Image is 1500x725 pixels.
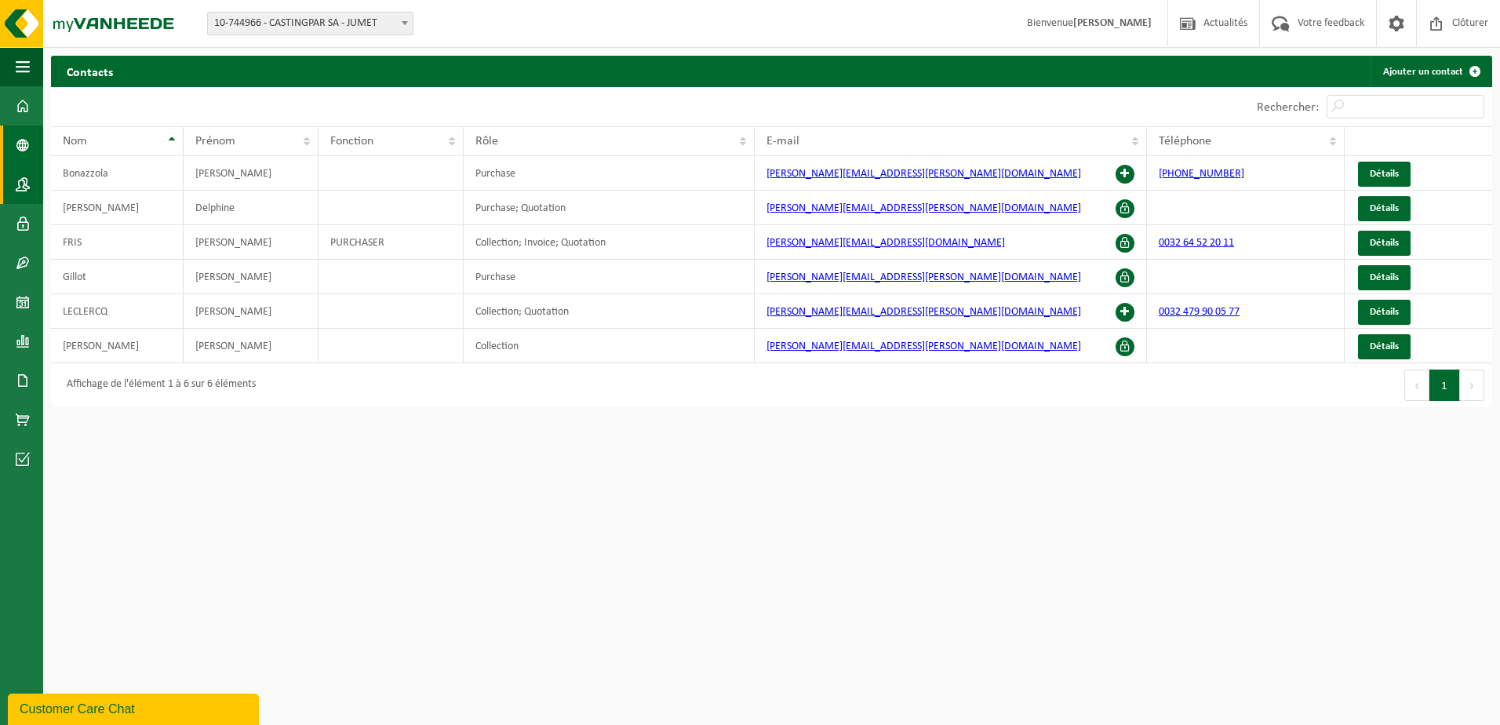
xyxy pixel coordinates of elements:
[766,341,1081,352] a: [PERSON_NAME][EMAIL_ADDRESS][PERSON_NAME][DOMAIN_NAME]
[184,191,318,225] td: Delphine
[464,225,755,260] td: Collection; Invoice; Quotation
[207,12,413,35] span: 10-744966 - CASTINGPAR SA - JUMET
[1358,231,1411,256] a: Détails
[184,329,318,363] td: [PERSON_NAME]
[1358,196,1411,221] a: Détails
[1460,370,1484,401] button: Next
[195,135,235,148] span: Prénom
[184,225,318,260] td: [PERSON_NAME]
[51,56,129,86] h2: Contacts
[51,260,184,294] td: Gillot
[475,135,498,148] span: Rôle
[1429,370,1460,401] button: 1
[319,225,464,260] td: PURCHASER
[1257,101,1319,114] label: Rechercher:
[1371,56,1491,87] a: Ajouter un contact
[1370,238,1399,248] span: Détails
[1159,168,1244,180] a: [PHONE_NUMBER]
[8,690,262,725] iframe: chat widget
[184,294,318,329] td: [PERSON_NAME]
[766,135,799,148] span: E-mail
[1073,17,1152,29] strong: [PERSON_NAME]
[51,294,184,329] td: LECLERCQ
[51,156,184,191] td: Bonazzola
[330,135,373,148] span: Fonction
[766,237,1005,249] a: [PERSON_NAME][EMAIL_ADDRESS][DOMAIN_NAME]
[59,371,256,399] div: Affichage de l'élément 1 à 6 sur 6 éléments
[766,306,1081,318] a: [PERSON_NAME][EMAIL_ADDRESS][PERSON_NAME][DOMAIN_NAME]
[208,13,413,35] span: 10-744966 - CASTINGPAR SA - JUMET
[63,135,87,148] span: Nom
[51,191,184,225] td: [PERSON_NAME]
[464,260,755,294] td: Purchase
[1370,307,1399,317] span: Détails
[464,156,755,191] td: Purchase
[766,202,1081,214] a: [PERSON_NAME][EMAIL_ADDRESS][PERSON_NAME][DOMAIN_NAME]
[184,260,318,294] td: [PERSON_NAME]
[184,156,318,191] td: [PERSON_NAME]
[464,191,755,225] td: Purchase; Quotation
[464,294,755,329] td: Collection; Quotation
[766,168,1081,180] a: [PERSON_NAME][EMAIL_ADDRESS][PERSON_NAME][DOMAIN_NAME]
[1358,162,1411,187] a: Détails
[1404,370,1429,401] button: Previous
[1159,237,1234,249] a: 0032 64 52 20 11
[51,225,184,260] td: FRIS
[766,271,1081,283] a: [PERSON_NAME][EMAIL_ADDRESS][PERSON_NAME][DOMAIN_NAME]
[1358,300,1411,325] a: Détails
[1370,341,1399,352] span: Détails
[1358,265,1411,290] a: Détails
[1370,272,1399,282] span: Détails
[51,329,184,363] td: [PERSON_NAME]
[1370,169,1399,179] span: Détails
[1159,135,1211,148] span: Téléphone
[1370,203,1399,213] span: Détails
[1358,334,1411,359] a: Détails
[464,329,755,363] td: Collection
[1159,306,1240,318] a: 0032 479 90 05 77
